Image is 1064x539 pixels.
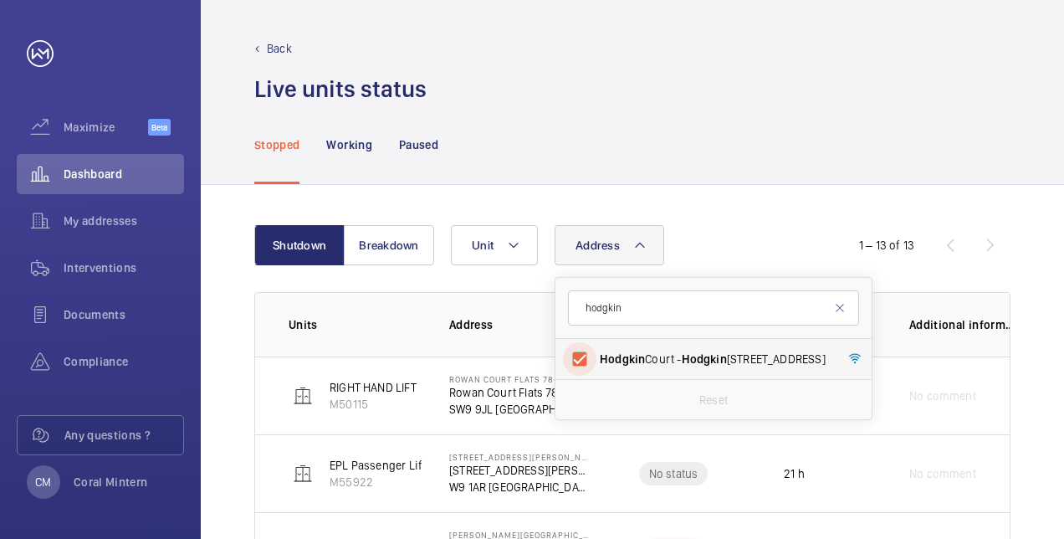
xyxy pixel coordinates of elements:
[293,464,313,484] img: elevator.svg
[449,479,590,495] p: W9 1AR [GEOGRAPHIC_DATA]
[449,401,590,418] p: SW9 9JL [GEOGRAPHIC_DATA]
[909,465,976,482] span: No comment
[649,465,698,482] p: No status
[35,474,51,490] p: CM
[326,136,371,153] p: Working
[293,386,313,406] img: elevator.svg
[449,384,590,401] p: Rowan Court Flats 78-194
[64,353,184,370] span: Compliance
[330,474,426,490] p: M55922
[909,388,976,404] span: No comment
[254,74,427,105] h1: Live units status
[267,40,292,57] p: Back
[909,316,1016,333] p: Additional information
[64,427,183,444] span: Any questions ?
[254,136,299,153] p: Stopped
[600,351,830,367] span: Court - [STREET_ADDRESS]
[451,225,538,265] button: Unit
[449,374,590,384] p: Rowan Court Flats 78-194 - High Risk Building
[254,225,345,265] button: Shutdown
[472,239,494,252] span: Unit
[859,237,914,254] div: 1 – 13 of 13
[289,316,422,333] p: Units
[600,352,645,366] span: Hodgkin
[74,474,148,490] p: Coral Mintern
[699,392,728,408] p: Reset
[64,306,184,323] span: Documents
[784,465,805,482] p: 21 h
[682,352,727,366] span: Hodgkin
[330,457,426,474] p: EPL Passenger Lift
[449,316,590,333] p: Address
[449,452,590,462] p: [STREET_ADDRESS][PERSON_NAME]
[568,290,859,326] input: Search by address
[575,239,620,252] span: Address
[449,462,590,479] p: [STREET_ADDRESS][PERSON_NAME]
[64,119,148,136] span: Maximize
[399,136,438,153] p: Paused
[555,225,664,265] button: Address
[64,166,184,182] span: Dashboard
[64,259,184,276] span: Interventions
[330,379,417,396] p: RIGHT HAND LIFT
[330,396,417,413] p: M50115
[64,213,184,229] span: My addresses
[344,225,434,265] button: Breakdown
[148,119,171,136] span: Beta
